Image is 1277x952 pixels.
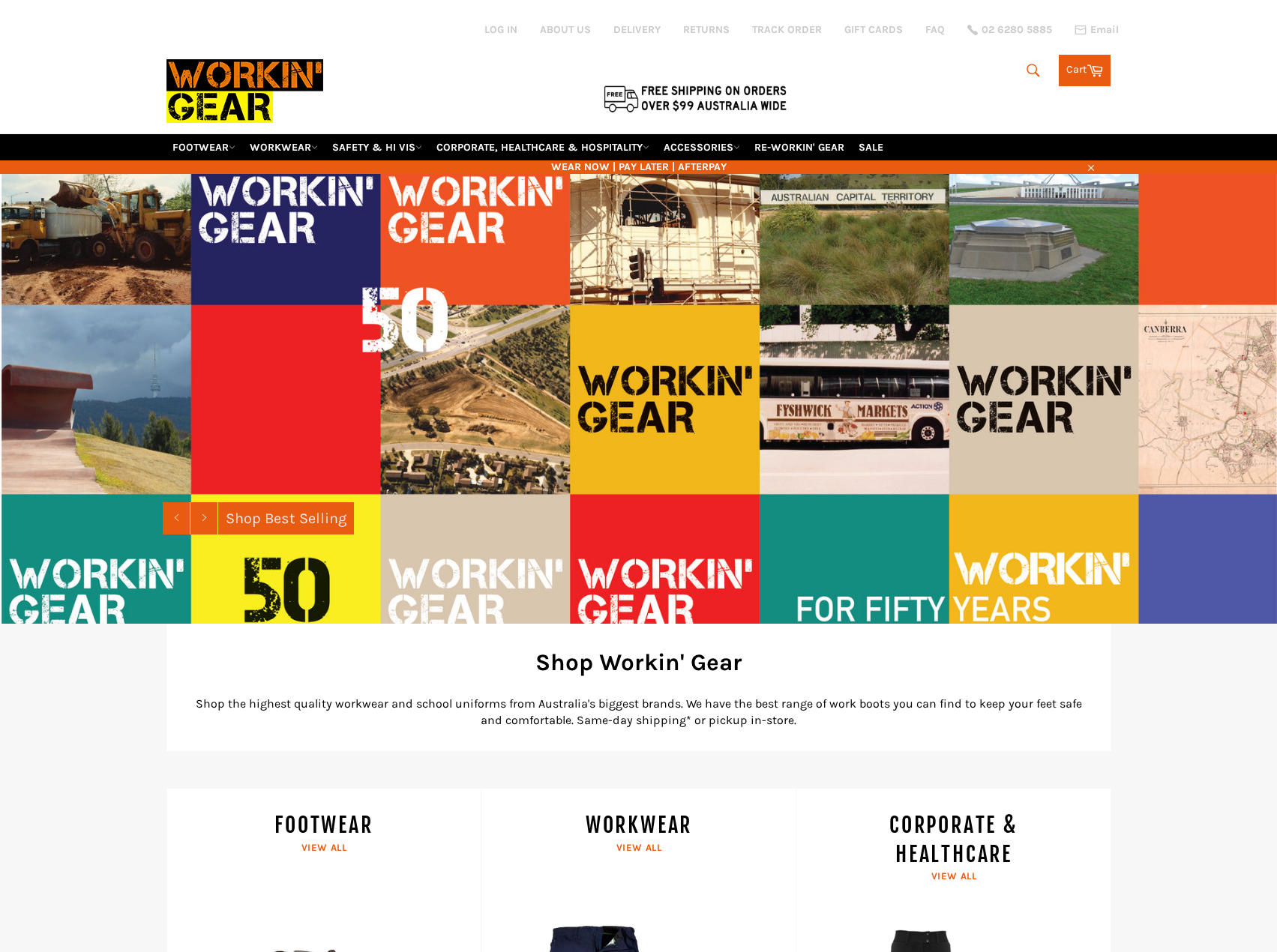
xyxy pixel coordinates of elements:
[484,23,517,36] a: Log in
[166,49,323,133] img: Workin Gear leaders in Workwear, Safety Boots, PPE, Uniforms. Australia's No.1 in Workwear
[189,646,1089,678] h2: Shop Workin' Gear
[844,22,903,37] a: GIFT CARDS
[752,22,822,37] a: TRACK ORDER
[601,82,789,114] img: Flat $9.95 shipping Australia wide
[244,134,324,160] a: WORKWEAR
[430,134,655,160] a: CORPORATE, HEALTHCARE & HOSPITALITY
[218,502,354,534] a: Shop Best Selling
[982,25,1052,35] span: 02 6280 5885
[540,22,591,37] a: ABOUT US
[853,134,889,160] a: SALE
[1075,24,1119,36] a: Email
[613,22,661,37] a: DELIVERY
[967,25,1052,35] a: 02 6280 5885
[326,134,428,160] a: SAFETY & HI VIS
[1090,25,1119,35] span: Email
[166,134,241,160] a: FOOTWEAR
[658,134,746,160] a: ACCESSORIES
[925,22,945,37] a: FAQ
[189,696,1089,729] p: Shop the highest quality workwear and school uniforms from Australia's biggest brands. We have th...
[166,160,1111,174] span: WEAR NOW | PAY LATER | AFTERPAY
[683,22,730,37] a: RETURNS
[1059,55,1111,86] a: Cart
[748,134,850,160] a: RE-WORKIN' GEAR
